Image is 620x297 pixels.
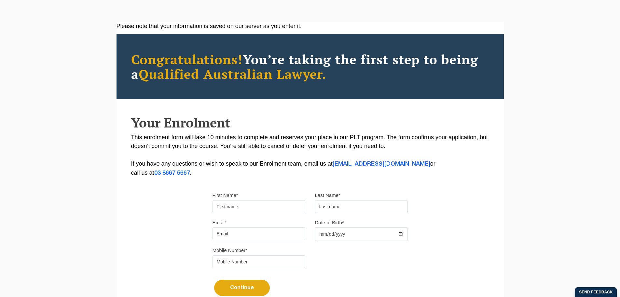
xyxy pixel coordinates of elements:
button: Continue [214,280,270,296]
label: First Name* [213,192,238,199]
label: Last Name* [315,192,340,199]
input: Last name [315,200,408,213]
label: Date of Birth* [315,219,344,226]
input: Mobile Number [213,255,305,268]
h2: Your Enrolment [131,115,489,130]
span: Qualified Australian Lawyer. [139,65,327,82]
h2: You’re taking the first step to being a [131,52,489,81]
p: This enrolment form will take 10 minutes to complete and reserves your place in our PLT program. ... [131,133,489,178]
span: Congratulations! [131,51,243,68]
input: First name [213,200,305,213]
a: 03 8667 5667 [154,171,190,176]
a: [EMAIL_ADDRESS][DOMAIN_NAME] [333,161,430,167]
input: Email [213,227,305,240]
label: Email* [213,219,227,226]
label: Mobile Number* [213,247,248,254]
